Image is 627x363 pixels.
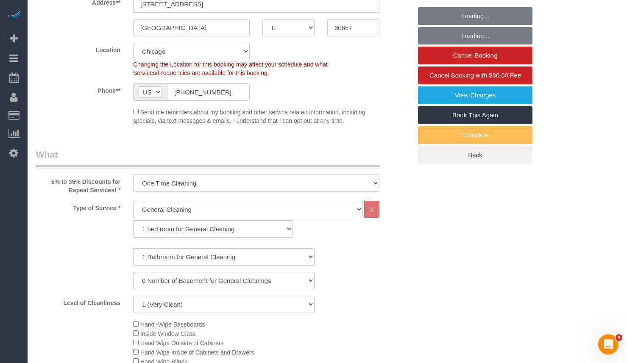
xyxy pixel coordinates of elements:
span: Hand Wipe Inside of Cabinets and Drawers [140,349,254,356]
label: 5% to 35% Discounts for Repeat Services! * [30,175,127,194]
a: Back [418,146,532,164]
a: View Changes [418,86,532,104]
img: Automaid Logo [5,8,22,20]
span: Changing the Location for this booking may affect your schedule and what Services/Frequencies are... [133,61,328,76]
label: Type of Service * [30,201,127,212]
a: Book This Again [418,106,532,124]
a: Cancel Booking [418,47,532,64]
span: Hand -Wipe Baseboards [140,321,205,328]
span: 4 [616,334,622,341]
span: Inside Window Glass [140,330,196,337]
a: Cancel Booking with $80.00 Fee [418,67,532,84]
span: Cancel Booking with $80.00 Fee [429,72,521,79]
label: Level of Cleanliness [30,296,127,307]
label: Location [30,43,127,54]
span: Send me reminders about my booking and other service related information, including specials, via... [133,109,365,124]
iframe: Intercom live chat [598,334,619,355]
span: Hand Wipe Outside of Cabinets [140,340,223,346]
input: Zip Code** [327,19,379,36]
legend: What [36,148,380,167]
